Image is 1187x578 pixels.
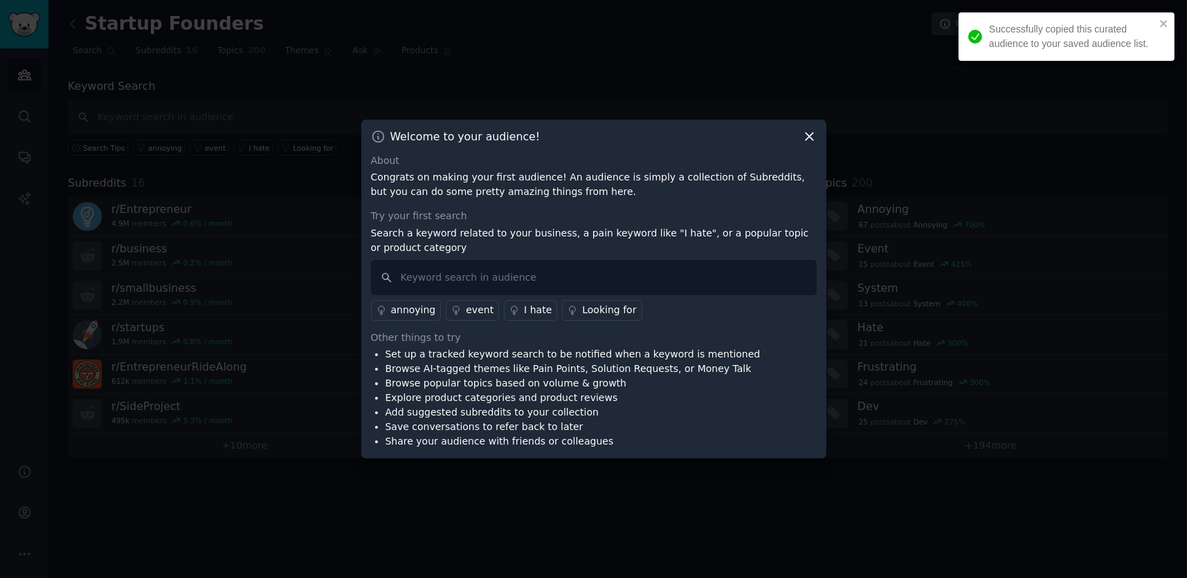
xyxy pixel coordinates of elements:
[386,376,761,391] li: Browse popular topics based on volume & growth
[504,300,557,321] a: I hate
[386,391,761,405] li: Explore product categories and product reviews
[1159,18,1169,29] button: close
[524,303,552,317] div: I hate
[446,300,499,321] a: event
[386,420,761,434] li: Save conversations to refer back to later
[989,22,1155,51] div: Successfully copied this curated audience to your saved audience list.
[371,330,817,345] div: Other things to try
[386,362,761,376] li: Browse AI-tagged themes like Pain Points, Solution Requests, or Money Talk
[466,303,493,317] div: event
[371,226,817,255] p: Search a keyword related to your business, a pain keyword like "I hate", or a popular topic or pr...
[582,303,636,317] div: Looking for
[371,260,817,295] input: Keyword search in audience
[371,209,817,223] div: Try your first search
[391,303,436,317] div: annoying
[390,129,541,144] h3: Welcome to your audience!
[562,300,642,321] a: Looking for
[386,434,761,449] li: Share your audience with friends or colleagues
[371,153,817,168] div: About
[371,300,442,321] a: annoying
[386,405,761,420] li: Add suggested subreddits to your collection
[386,347,761,362] li: Set up a tracked keyword search to be notified when a keyword is mentioned
[371,170,817,199] p: Congrats on making your first audience! An audience is simply a collection of Subreddits, but you...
